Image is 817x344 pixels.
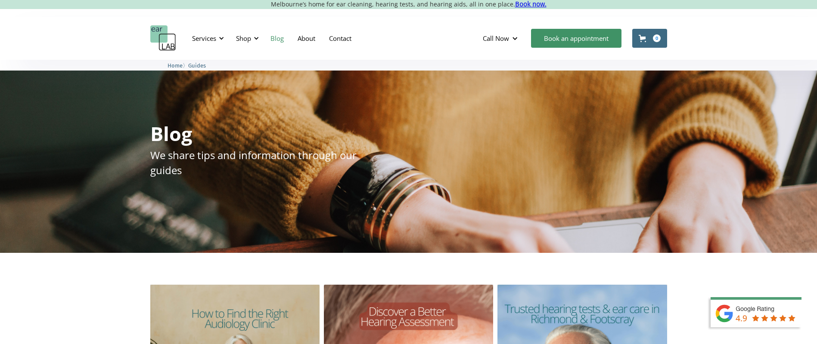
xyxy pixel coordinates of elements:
a: About [291,26,322,51]
span: Home [168,62,183,69]
h1: Blog [150,124,192,143]
div: 0 [653,34,661,42]
a: Open cart [632,29,667,48]
div: Services [192,34,216,43]
li: 〉 [168,61,188,70]
a: Blog [264,26,291,51]
div: Shop [236,34,251,43]
a: Contact [322,26,358,51]
div: Call Now [483,34,509,43]
div: Shop [231,25,261,51]
div: Call Now [476,25,527,51]
a: Book an appointment [531,29,621,48]
a: Guides [188,61,206,69]
a: home [150,25,176,51]
p: We share tips and information through our guides [150,147,379,178]
span: Guides [188,62,206,69]
a: Home [168,61,183,69]
div: Services [187,25,227,51]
